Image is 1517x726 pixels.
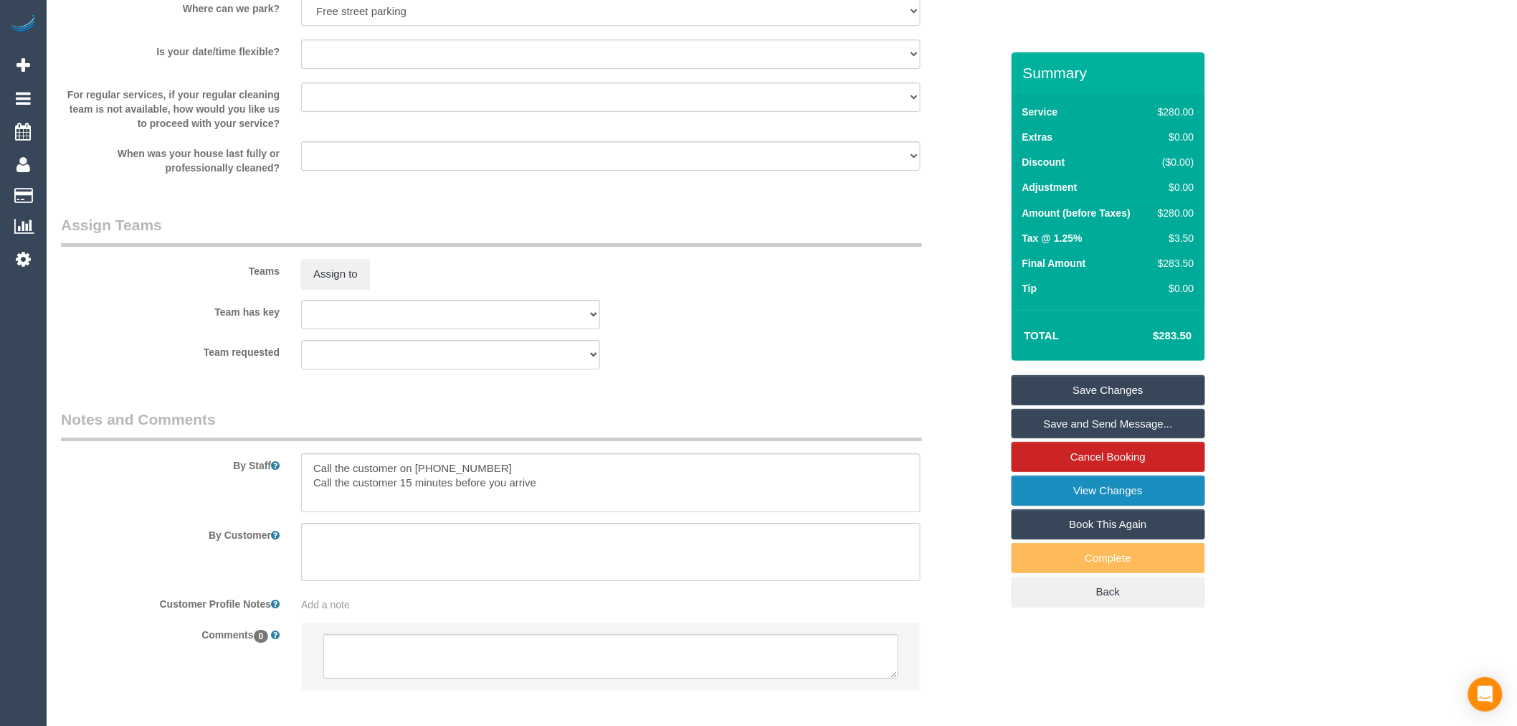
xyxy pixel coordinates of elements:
a: Back [1012,577,1205,607]
label: Tip [1022,281,1037,296]
div: Open Intercom Messenger [1468,677,1503,712]
div: $280.00 [1152,206,1194,220]
h4: $283.50 [1110,330,1192,342]
span: Add a note [301,599,350,610]
label: By Customer [50,523,290,542]
img: Automaid Logo [9,14,37,34]
div: ($0.00) [1152,155,1194,169]
div: $0.00 [1152,180,1194,194]
label: For regular services, if your regular cleaning team is not available, how would you like us to pr... [50,82,290,131]
div: $283.50 [1152,256,1194,270]
a: Book This Again [1012,509,1205,539]
label: Is your date/time flexible? [50,39,290,59]
label: Customer Profile Notes [50,592,290,611]
legend: Notes and Comments [61,409,922,441]
button: Assign to [301,259,370,289]
label: Comments [50,623,290,642]
label: Adjustment [1022,180,1078,194]
label: Team has key [50,300,290,319]
label: When was your house last fully or professionally cleaned? [50,141,290,175]
a: Save and Send Message... [1012,409,1205,439]
label: Teams [50,259,290,278]
div: $0.00 [1152,130,1194,144]
label: By Staff [50,453,290,473]
h3: Summary [1023,65,1198,81]
div: $280.00 [1152,105,1194,119]
label: Amount (before Taxes) [1022,206,1131,220]
strong: Total [1024,329,1060,341]
a: View Changes [1012,476,1205,506]
div: $3.50 [1152,231,1194,245]
label: Final Amount [1022,256,1086,270]
div: $0.00 [1152,281,1194,296]
a: Save Changes [1012,375,1205,405]
label: Tax @ 1.25% [1022,231,1083,245]
a: Cancel Booking [1012,442,1205,472]
label: Extras [1022,130,1053,144]
label: Team requested [50,340,290,359]
span: 0 [254,630,269,643]
label: Discount [1022,155,1065,169]
legend: Assign Teams [61,214,922,247]
label: Service [1022,105,1058,119]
